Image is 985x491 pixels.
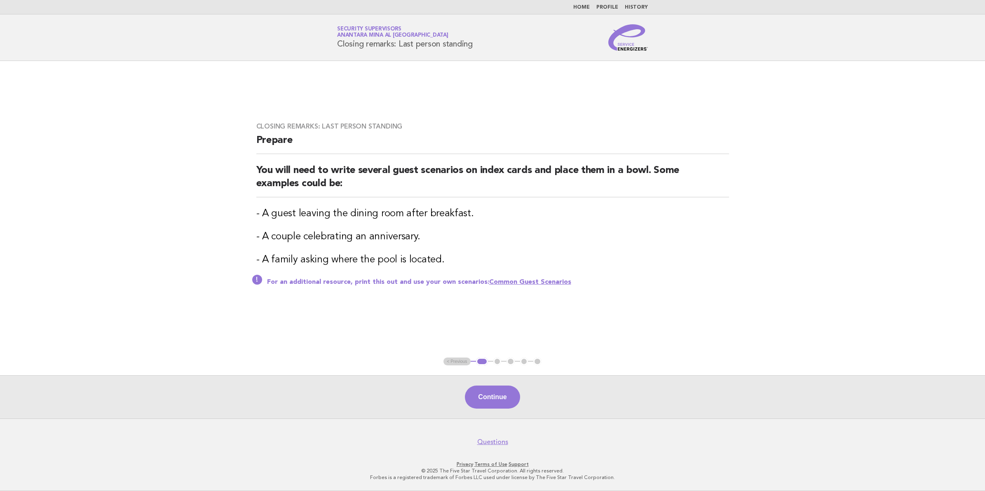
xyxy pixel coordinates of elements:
[465,386,520,409] button: Continue
[256,122,729,131] h3: Closing remarks: Last person standing
[256,134,729,154] h2: Prepare
[240,468,745,474] p: © 2025 The Five Star Travel Corporation. All rights reserved.
[240,474,745,481] p: Forbes is a registered trademark of Forbes LLC used under license by The Five Star Travel Corpora...
[476,358,488,366] button: 1
[573,5,590,10] a: Home
[625,5,648,10] a: History
[337,27,473,48] h1: Closing remarks: Last person standing
[608,24,648,51] img: Service Energizers
[337,26,448,38] a: Security SupervisorsAnantara Mina al [GEOGRAPHIC_DATA]
[267,278,729,286] p: For an additional resource, print this out and use your own scenarios:
[256,164,729,197] h2: You will need to write several guest scenarios on index cards and place them in a bowl. Some exam...
[256,253,729,267] h3: - A family asking where the pool is located.
[474,461,507,467] a: Terms of Use
[256,230,729,243] h3: - A couple celebrating an anniversary.
[489,279,571,285] a: Common Guest Scenarios
[240,461,745,468] p: · ·
[337,33,448,38] span: Anantara Mina al [GEOGRAPHIC_DATA]
[256,207,729,220] h3: - A guest leaving the dining room after breakfast.
[509,461,529,467] a: Support
[457,461,473,467] a: Privacy
[596,5,618,10] a: Profile
[477,438,508,446] a: Questions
